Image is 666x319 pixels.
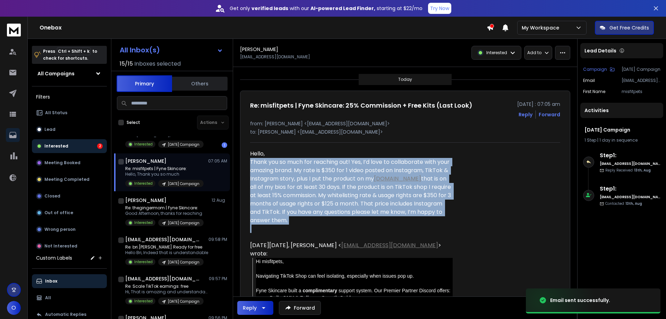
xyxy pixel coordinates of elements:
button: Interested2 [32,139,107,153]
p: Out of office [44,210,73,216]
button: Not Interested [32,239,107,253]
h3: Inboxes selected [134,60,181,68]
strong: complimentary [302,288,337,293]
span: 13th, Aug [634,168,651,173]
div: Email sent successfully. [550,297,610,304]
p: Press to check for shortcuts. [43,48,97,62]
button: Meeting Completed [32,173,107,186]
p: Automatic Replies [45,312,86,317]
p: Hello, Thank you so much [125,171,204,177]
div: Hi misfitpets, [256,258,453,265]
p: 07:05 AM [208,158,227,164]
h1: All Campaigns [37,70,75,77]
span: 13th, Aug [625,201,642,206]
div: Reply [243,304,257,311]
div: Forward [539,111,560,118]
span: 1 day in sequence [599,137,638,143]
p: Lead [44,127,55,132]
p: Campaign [583,67,607,72]
p: All [45,295,51,301]
button: Wrong person [32,223,107,236]
h1: [DATE] Campaign [584,126,659,133]
h1: [PERSON_NAME] [240,46,278,53]
h1: [PERSON_NAME] [125,158,166,165]
p: My Workspace [522,24,562,31]
p: Get Free Credits [609,24,649,31]
p: [DATE] Campaign [168,299,199,304]
button: Get Free Credits [595,21,654,35]
p: [DATE] Campaign [622,67,660,72]
button: All Campaigns [32,67,107,81]
p: Interested [134,259,153,265]
div: Activities [580,103,663,118]
h1: All Inbox(s) [120,47,160,53]
p: Hi, That is amazing and understandable, however [125,289,208,295]
p: [DATE] Campaign [168,181,199,186]
p: 09:57 PM [209,276,227,282]
button: Meeting Booked [32,156,107,170]
span: Ctrl + Shift + k [57,47,91,55]
p: Try Now [430,5,449,12]
h1: Re: misfitpets | Fyne Skincare: 25% Commission + Free Kits (Last Look) [250,101,472,110]
div: 2 [97,143,103,149]
p: Interested [486,50,507,56]
p: Hello Bri, Indeed that is understandable [125,250,208,255]
p: Re: bri.[PERSON_NAME] Ready for free [125,244,208,250]
p: [DATE] Campaign [168,142,199,147]
button: Reply [519,111,532,118]
p: [EMAIL_ADDRESS][DOMAIN_NAME] [240,54,310,60]
button: Reply [237,301,273,315]
p: to: [PERSON_NAME] <[EMAIL_ADDRESS][DOMAIN_NAME]> [250,128,560,135]
h1: [EMAIL_ADDRESS][DOMAIN_NAME] [125,236,202,243]
button: O [7,301,21,315]
button: All Status [32,106,107,120]
p: Good Afternoon, thanks for reaching [125,211,204,216]
button: Try Now [428,3,451,14]
strong: verified leads [251,5,288,12]
button: Forward [279,301,321,315]
h1: Onebox [40,24,487,32]
button: Primary [117,75,172,92]
p: Interested [44,143,68,149]
p: Re: Scale TikTok earnings: free [125,284,208,289]
button: Closed [32,189,107,203]
p: Meeting Completed [44,177,89,182]
p: Interested [134,181,153,186]
p: Today [398,77,412,82]
h1: [EMAIL_ADDRESS][DOMAIN_NAME] [125,275,202,282]
h6: [EMAIL_ADDRESS][DOMAIN_NAME] [600,161,660,166]
p: [DATE] : 07:05 am [517,101,560,108]
h3: Custom Labels [36,254,72,261]
p: All Status [45,110,67,116]
p: Lead Details [584,47,616,54]
div: | [584,137,659,143]
p: Re: misfitpets | Fyne Skincare: [125,166,204,171]
strong: Daily GMV & Follower Growth Guides. [270,295,358,301]
span: 15 / 15 [120,60,133,68]
p: Re: thegingermom | Fyne Skincare: [125,205,204,211]
button: Campaign [583,67,615,72]
p: Contacted [605,201,642,206]
div: 1 [222,142,227,148]
h1: [PERSON_NAME] [125,197,166,204]
h6: Step 1 : [600,151,660,160]
p: misfitpets [622,89,660,94]
button: Inbox [32,274,107,288]
div: Navigating TikTok Shop can feel isolating, especially when issues pop up. [256,272,453,280]
span: 1 Step [584,137,596,143]
p: Add to [527,50,541,56]
p: Inbox [45,278,57,284]
p: [DATE] Campaign [168,260,199,265]
p: from: [PERSON_NAME] <[EMAIL_ADDRESS][DOMAIN_NAME]> [250,120,560,127]
p: Get only with our starting at $22/mo [230,5,422,12]
a: [DOMAIN_NAME] [374,175,421,183]
p: Meeting Booked [44,160,80,166]
h3: Filters [32,92,107,102]
p: Reply Received [605,168,651,173]
button: All Inbox(s) [114,43,229,57]
strong: AI-powered Lead Finder, [310,5,375,12]
p: Interested [134,220,153,225]
p: [EMAIL_ADDRESS][DOMAIN_NAME] [622,78,660,83]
